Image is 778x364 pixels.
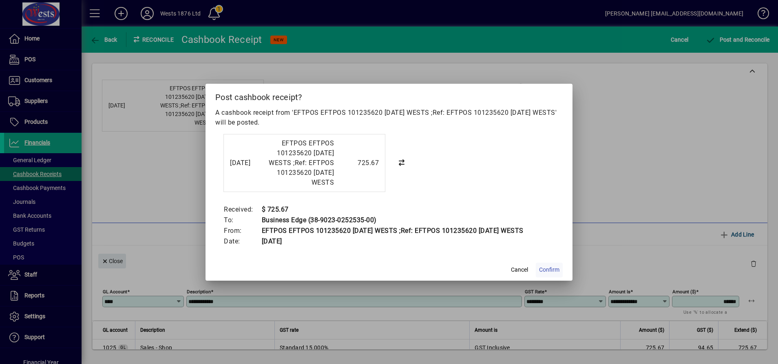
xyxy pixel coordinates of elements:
span: Cancel [511,266,528,274]
td: EFTPOS EFTPOS 101235620 [DATE] WESTS ;Ref: EFTPOS 101235620 [DATE] WESTS [261,226,524,236]
td: $ 725.67 [261,204,524,215]
span: EFTPOS EFTPOS 101235620 [DATE] WESTS ;Ref: EFTPOS 101235620 [DATE] WESTS [269,139,334,186]
td: To: [223,215,261,226]
td: Received: [223,204,261,215]
button: Confirm [536,263,563,277]
button: Cancel [506,263,533,277]
h2: Post cashbook receipt? [206,84,572,107]
div: [DATE] [230,158,263,168]
td: From: [223,226,261,236]
div: 725.67 [338,158,379,168]
td: [DATE] [261,236,524,247]
td: Business Edge (38-9023-0252535-00) [261,215,524,226]
td: Date: [223,236,261,247]
span: Confirm [539,266,559,274]
p: A cashbook receipt from 'EFTPOS EFTPOS 101235620 [DATE] WESTS ;Ref: EFTPOS 101235620 [DATE] WESTS... [215,108,563,127]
